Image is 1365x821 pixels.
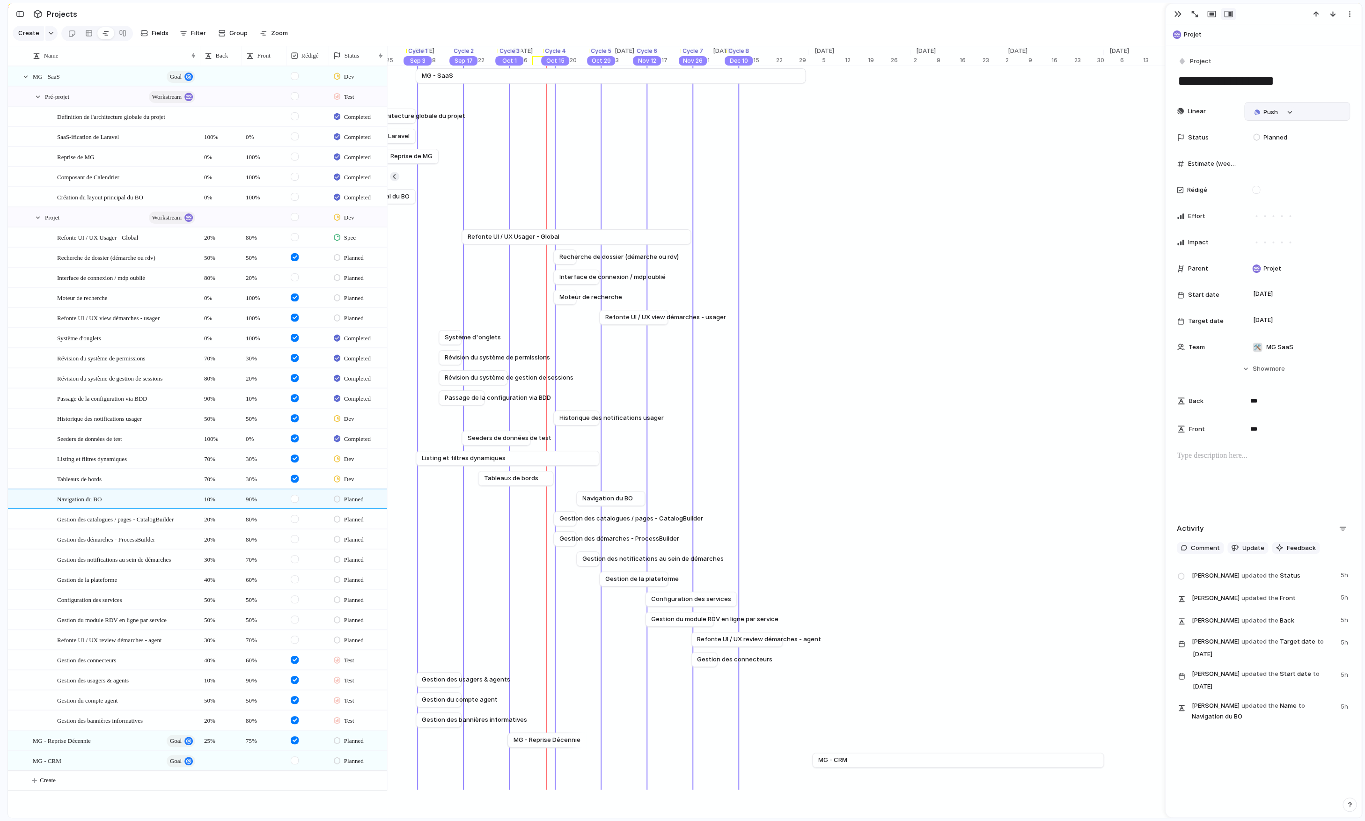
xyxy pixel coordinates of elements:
button: Projet [1170,27,1357,42]
div: 8 [432,56,455,65]
span: Completed [344,374,371,383]
span: Zoom [271,29,288,38]
a: MG - Reprise Décennie [514,733,580,747]
span: 20% [242,369,286,383]
span: Feedback [1287,543,1316,553]
span: more [1270,364,1285,374]
span: Completed [344,132,371,142]
span: 30% [242,449,286,464]
span: 0% [200,308,241,323]
div: 2 [1005,56,1028,65]
span: updated the [1241,571,1278,580]
span: Project [1190,57,1211,66]
span: Passage de la configuration via BDD [445,393,551,403]
span: Dev [344,72,354,81]
span: Refonte UI / UX review démarches - agent [697,635,821,644]
span: 20% [200,530,241,544]
span: Listing et filtres dynamiques [422,454,506,463]
span: Définition de l'architecture globale du projet [57,111,165,122]
span: Révision du système de gestion de sessions [445,373,573,382]
button: Filter [176,26,210,41]
a: Listing et filtres dynamiques [422,451,593,465]
span: to [1313,669,1320,679]
span: Historique des notifications usager [57,413,142,424]
span: workstream [152,211,182,224]
button: Create [13,26,44,41]
a: Passage de la configuration via BDD [445,391,478,405]
span: Gestion du module RDV en ligne par service [651,615,778,624]
span: Status [1188,133,1209,142]
div: 19 [868,56,891,65]
span: Gestion des notifications au sein de démarches [582,554,724,564]
a: Gestion des catalogues / pages - CatalogBuilder [559,512,570,526]
button: Create [17,771,402,790]
span: Refonte UI / UX view démarches - usager [605,313,726,322]
a: Révision du système de permissions [445,351,455,365]
span: Gestion des démarches - ProcessBuilder [57,534,155,544]
span: Gestion des notifications au sein de démarches [57,554,171,564]
span: Filter [191,29,206,38]
div: 12 [845,56,868,65]
span: 80% [242,510,286,524]
span: Refonte UI / UX review démarches - agent [57,634,161,645]
span: Projects [44,6,79,22]
span: Gestion de la plateforme [605,574,679,584]
span: 80% [200,268,241,283]
span: [DATE] [1251,315,1276,326]
span: 80% [242,530,286,544]
a: Définition de l'architecture globale du projet [333,109,410,123]
button: Zoom [256,26,292,41]
span: Back [1189,396,1204,406]
div: Cycle 3 [498,47,521,55]
div: 1 [707,56,730,65]
span: goal [170,70,182,83]
span: 5h [1341,591,1350,602]
span: Completed [344,354,371,363]
a: Gestion de la plateforme [605,572,662,586]
a: Recherche de dossier (démarche ou rdv) [559,250,570,264]
span: Back [1192,614,1335,627]
span: Impact [1188,238,1209,247]
span: Completed [344,153,371,162]
span: [PERSON_NAME] [1192,571,1240,580]
span: Projet [1184,30,1357,39]
span: Gestion des catalogues / pages - CatalogBuilder [559,514,703,523]
div: 23 [983,56,1002,65]
a: Gestion des connecteurs [697,652,711,667]
span: Estimate (weeks) [1188,159,1237,169]
span: Tableaux de bords [484,474,538,483]
span: Planned [1263,133,1287,142]
span: Interface de connexion / mdp oublié [559,272,666,282]
button: Update [1227,542,1268,554]
span: 70% [200,449,241,464]
a: Configuration des services [651,592,731,606]
a: Reprise de MG [356,149,433,163]
span: 90% [200,389,241,403]
a: Révision du système de gestion de sessions [445,371,501,385]
span: Moteur de recherche [57,292,108,303]
div: Dec 10 [725,56,753,66]
button: goal [167,755,195,767]
span: workstream [152,90,182,103]
span: [DATE] [809,46,840,56]
span: 100% [242,188,286,202]
span: 0% [200,188,241,202]
span: Refonte UI / UX Usager - Global [57,232,138,242]
span: Gestion des démarches - ProcessBuilder [559,534,679,543]
a: Gestion du compte agent [422,693,455,707]
div: Cycle 4 [543,47,568,55]
div: Cycle 8 [727,47,751,55]
span: Gestion du compte agent [422,695,498,704]
span: Révision du système de permissions [57,352,146,363]
span: 80% [200,369,241,383]
div: 17 [661,56,684,65]
span: 60% [242,570,286,585]
span: Rédigé [1187,185,1207,195]
span: updated the [1241,594,1278,603]
span: Dev [344,414,354,424]
span: Front [1189,425,1205,434]
div: 9 [1028,56,1051,65]
span: Create [18,29,39,38]
h2: Activity [1177,523,1204,534]
span: Front [1192,591,1335,604]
